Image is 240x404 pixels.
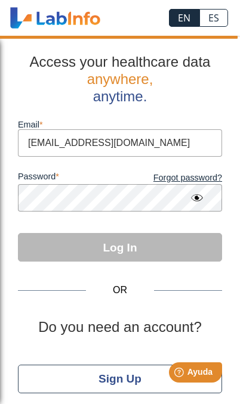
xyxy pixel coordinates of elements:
[18,172,120,185] label: password
[169,9,199,27] a: EN
[30,54,211,70] span: Access your healthcare data
[87,71,153,87] span: anywhere,
[86,283,154,297] span: OR
[199,9,228,27] a: ES
[18,365,222,393] button: Sign Up
[134,358,227,391] iframe: Help widget launcher
[93,88,147,104] span: anytime.
[18,233,222,262] button: Log In
[18,319,222,336] h2: Do you need an account?
[18,120,222,129] label: Email
[120,172,222,185] a: Forgot password?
